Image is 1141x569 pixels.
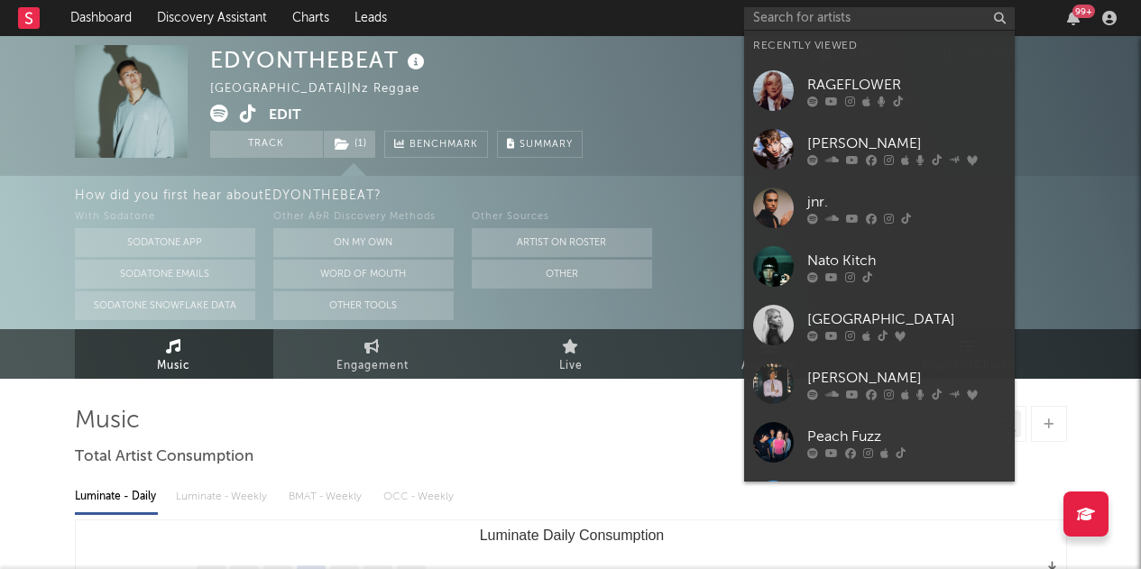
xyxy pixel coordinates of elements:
[753,35,1006,57] div: Recently Viewed
[75,482,158,512] div: Luminate - Daily
[807,133,1006,154] div: [PERSON_NAME]
[75,291,255,320] button: Sodatone Snowflake Data
[157,355,190,377] span: Music
[520,140,573,150] span: Summary
[1072,5,1095,18] div: 99 +
[744,296,1015,354] a: [GEOGRAPHIC_DATA]
[409,134,478,156] span: Benchmark
[807,74,1006,96] div: RAGEFLOWER
[273,228,454,257] button: On My Own
[807,191,1006,213] div: jnr.
[273,329,472,379] a: Engagement
[744,354,1015,413] a: [PERSON_NAME]
[497,131,583,158] button: Summary
[741,355,796,377] span: Audience
[744,7,1015,30] input: Search for artists
[75,228,255,257] button: Sodatone App
[670,329,869,379] a: Audience
[559,355,583,377] span: Live
[744,237,1015,296] a: Nato Kitch
[807,426,1006,447] div: Peach Fuzz
[210,131,323,158] button: Track
[323,131,376,158] span: ( 1 )
[744,472,1015,530] a: [PERSON_NAME]
[472,260,652,289] button: Other
[744,61,1015,120] a: RAGEFLOWER
[472,228,652,257] button: Artist on Roster
[384,131,488,158] a: Benchmark
[273,206,454,228] div: Other A&R Discovery Methods
[75,206,255,228] div: With Sodatone
[472,329,670,379] a: Live
[807,250,1006,271] div: Nato Kitch
[807,308,1006,330] div: [GEOGRAPHIC_DATA]
[75,446,253,468] span: Total Artist Consumption
[744,120,1015,179] a: [PERSON_NAME]
[273,260,454,289] button: Word Of Mouth
[744,413,1015,472] a: Peach Fuzz
[273,291,454,320] button: Other Tools
[269,105,301,127] button: Edit
[336,355,409,377] span: Engagement
[210,78,440,100] div: [GEOGRAPHIC_DATA] | Nz Reggae
[807,367,1006,389] div: [PERSON_NAME]
[210,45,429,75] div: EDYONTHEBEAT
[75,329,273,379] a: Music
[75,260,255,289] button: Sodatone Emails
[479,528,664,543] text: Luminate Daily Consumption
[324,131,375,158] button: (1)
[1067,11,1080,25] button: 99+
[744,179,1015,237] a: jnr.
[472,206,652,228] div: Other Sources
